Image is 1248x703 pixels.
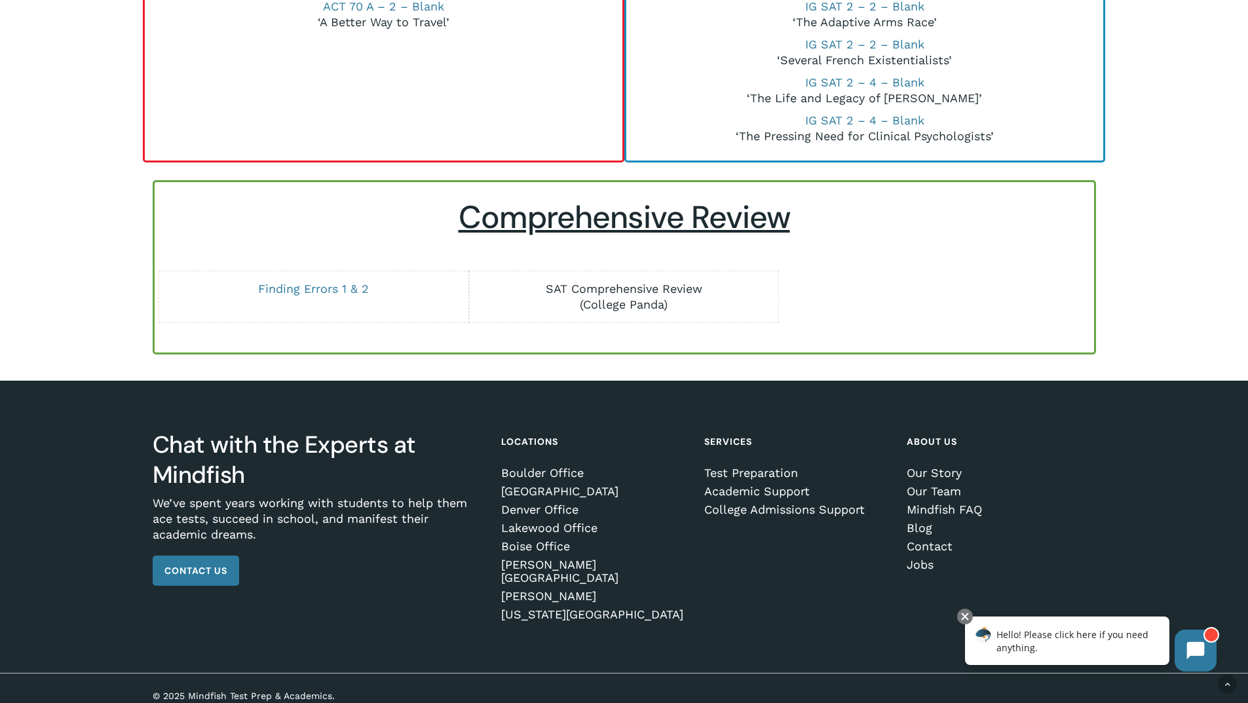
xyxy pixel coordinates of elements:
h4: Locations [501,430,685,453]
h4: Services [704,430,888,453]
a: Boise Office [501,540,685,553]
a: Jobs [907,558,1091,571]
a: Our Story [907,466,1091,480]
u: Comprehensive Review [459,197,790,238]
span: Contact Us [164,564,227,577]
a: IG SAT 2 – 4 – Blank [805,113,924,127]
a: College Admissions Support [704,503,888,516]
a: Boulder Office [501,466,685,480]
a: Finding Errors 1 & 2 [258,282,369,295]
p: © 2025 Mindfish Test Prep & Academics. [153,689,535,703]
a: [US_STATE][GEOGRAPHIC_DATA] [501,608,685,621]
p: ‘The Pressing Need for Clinical Psychologists’ [635,113,1093,144]
a: SAT Comprehensive Review [546,282,702,295]
a: [PERSON_NAME] [501,590,685,603]
p: ‘Several French Existentialists’ [635,37,1093,68]
a: Contact Us [153,556,239,586]
a: Test Preparation [704,466,888,480]
iframe: Chatbot [951,606,1230,685]
a: Mindfish FAQ [907,503,1091,516]
h4: About Us [907,430,1091,453]
a: Denver Office [501,503,685,516]
a: IG SAT 2 – 4 – Blank [805,75,924,89]
a: Academic Support [704,485,888,498]
p: We’ve spent years working with students to help them ace tests, succeed in school, and manifest t... [153,495,483,556]
a: [PERSON_NAME][GEOGRAPHIC_DATA] [501,558,685,584]
a: Lakewood Office [501,522,685,535]
a: [GEOGRAPHIC_DATA] [501,485,685,498]
p: ‘The Life and Legacy of [PERSON_NAME]’ [635,75,1093,106]
p: (College Panda) [479,281,769,313]
h3: Chat with the Experts at Mindfish [153,430,483,490]
a: Blog [907,522,1091,535]
a: IG SAT 2 – 2 – Blank [805,37,924,51]
a: Contact [907,540,1091,553]
a: Our Team [907,485,1091,498]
